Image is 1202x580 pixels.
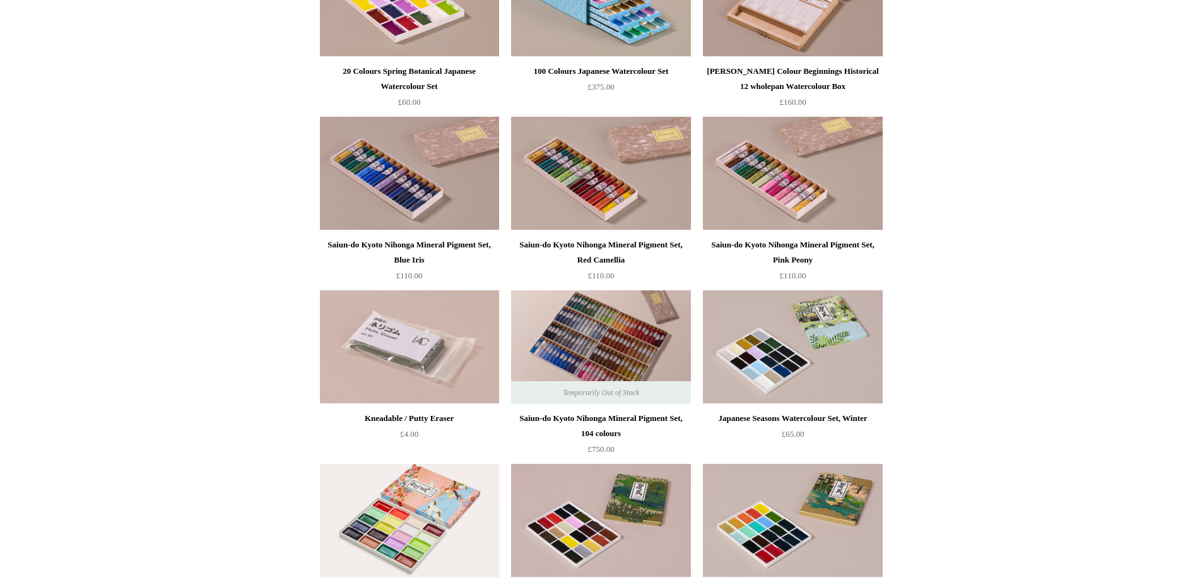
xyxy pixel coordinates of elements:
a: Japanese Seasons Watercolour Set, Spring Japanese Seasons Watercolour Set, Spring [320,464,499,577]
img: Japanese Seasons Watercolour Set, Autumn [511,464,690,577]
span: £110.00 [396,271,423,280]
span: £750.00 [587,444,614,454]
span: Temporarily Out of Stock [550,381,652,404]
img: Saiun-do Kyoto Nihonga Mineral Pigment Set, Red Camellia [511,117,690,230]
span: £375.00 [587,82,614,92]
a: Saiun-do Kyoto Nihonga Mineral Pigment Set, 104 colours Saiun-do Kyoto Nihonga Mineral Pigment Se... [511,290,690,404]
div: Saiun-do Kyoto Nihonga Mineral Pigment Set, Blue Iris [323,237,496,268]
a: 20 Colours Spring Botanical Japanese Watercolour Set £60.00 [320,64,499,115]
a: Saiun-do Kyoto Nihonga Mineral Pigment Set, Blue Iris Saiun-do Kyoto Nihonga Mineral Pigment Set,... [320,117,499,230]
div: Saiun-do Kyoto Nihonga Mineral Pigment Set, Red Camellia [514,237,687,268]
div: Japanese Seasons Watercolour Set, Winter [706,411,879,426]
img: Saiun-do Kyoto Nihonga Mineral Pigment Set, Blue Iris [320,117,499,230]
img: Japanese Seasons Watercolour Set, Winter [703,290,882,404]
a: Saiun-do Kyoto Nihonga Mineral Pigment Set, Red Camellia £110.00 [511,237,690,289]
div: 100 Colours Japanese Watercolour Set [514,64,687,79]
a: Saiun-do Kyoto Nihonga Mineral Pigment Set, Pink Peony £110.00 [703,237,882,289]
span: £110.00 [588,271,615,280]
div: 20 Colours Spring Botanical Japanese Watercolour Set [323,64,496,94]
a: Saiun-do Kyoto Nihonga Mineral Pigment Set, 104 colours £750.00 [511,411,690,463]
div: Saiun-do Kyoto Nihonga Mineral Pigment Set, Pink Peony [706,237,879,268]
img: Saiun-do Kyoto Nihonga Mineral Pigment Set, 104 colours [511,290,690,404]
a: [PERSON_NAME] Colour Beginnings Historical 12 wholepan Watercolour Box £160.00 [703,64,882,115]
img: Saiun-do Kyoto Nihonga Mineral Pigment Set, Pink Peony [703,117,882,230]
a: Japanese Seasons Watercolour Set, Winter Japanese Seasons Watercolour Set, Winter [703,290,882,404]
span: £110.00 [780,271,806,280]
div: [PERSON_NAME] Colour Beginnings Historical 12 wholepan Watercolour Box [706,64,879,94]
img: Japanese Seasons Watercolour Set, Spring [320,464,499,577]
span: £65.00 [782,429,804,439]
span: £4.00 [400,429,418,439]
span: £160.00 [779,97,806,107]
span: £60.00 [398,97,421,107]
a: Kneadable / Putty Eraser £4.00 [320,411,499,463]
a: Saiun-do Kyoto Nihonga Mineral Pigment Set, Pink Peony Saiun-do Kyoto Nihonga Mineral Pigment Set... [703,117,882,230]
div: Saiun-do Kyoto Nihonga Mineral Pigment Set, 104 colours [514,411,687,441]
img: Japanese Seasons Watercolour Set, Summer [703,464,882,577]
a: 100 Colours Japanese Watercolour Set £375.00 [511,64,690,115]
a: Japanese Seasons Watercolour Set, Summer Japanese Seasons Watercolour Set, Summer [703,464,882,577]
a: Japanese Seasons Watercolour Set, Winter £65.00 [703,411,882,463]
a: Kneadable / Putty Eraser Kneadable / Putty Eraser [320,290,499,404]
div: Kneadable / Putty Eraser [323,411,496,426]
a: Saiun-do Kyoto Nihonga Mineral Pigment Set, Blue Iris £110.00 [320,237,499,289]
a: Saiun-do Kyoto Nihonga Mineral Pigment Set, Red Camellia Saiun-do Kyoto Nihonga Mineral Pigment S... [511,117,690,230]
img: Kneadable / Putty Eraser [320,290,499,404]
a: Japanese Seasons Watercolour Set, Autumn Japanese Seasons Watercolour Set, Autumn [511,464,690,577]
